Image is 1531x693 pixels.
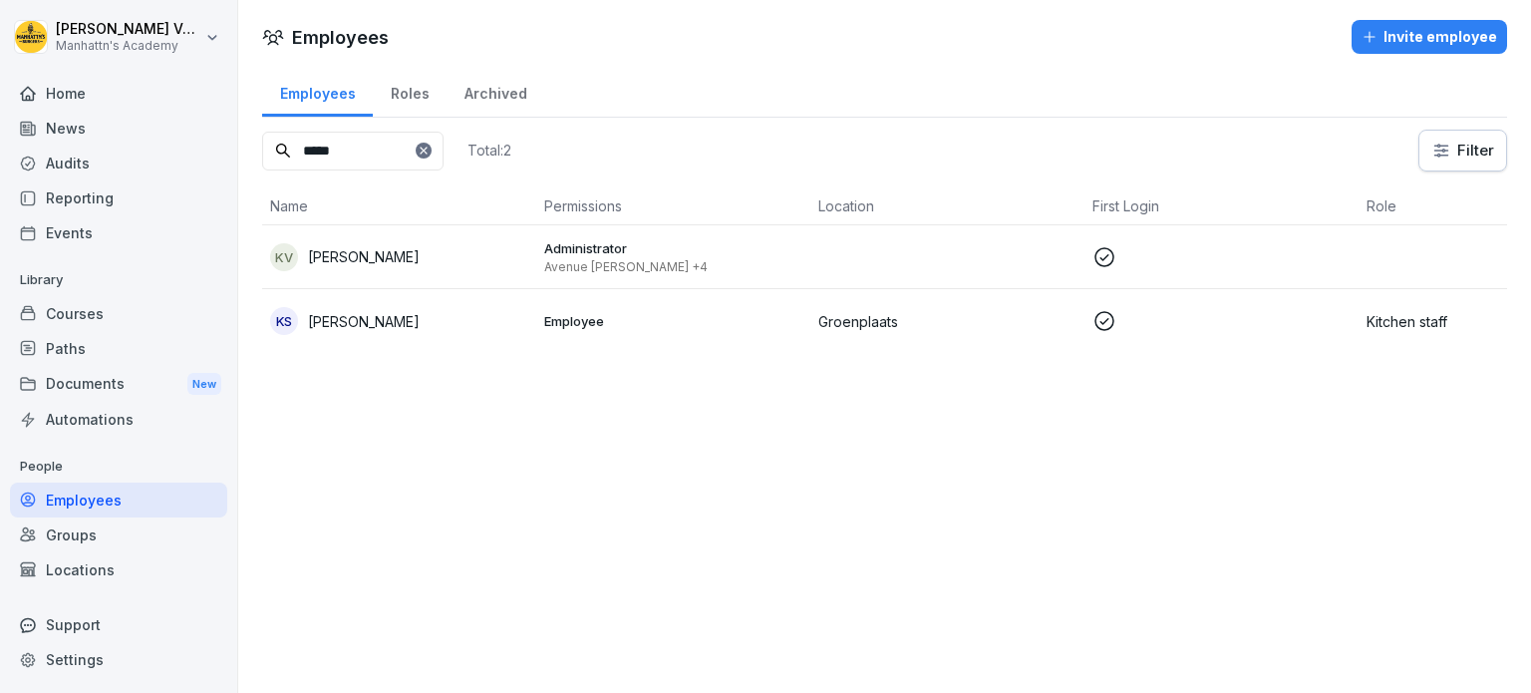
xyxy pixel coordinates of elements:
div: KV [270,243,298,271]
a: Audits [10,146,227,180]
p: Groenplaats [818,311,1076,332]
a: Settings [10,642,227,677]
p: Library [10,264,227,296]
a: Paths [10,331,227,366]
th: Location [810,187,1084,225]
p: Avenue [PERSON_NAME] +4 [544,259,802,275]
p: Total: 2 [467,141,511,160]
a: Events [10,215,227,250]
p: [PERSON_NAME] [308,246,420,267]
div: Documents [10,366,227,403]
th: Name [262,187,536,225]
p: Employee [544,312,802,330]
h1: Employees [292,24,389,51]
button: Invite employee [1352,20,1507,54]
a: Archived [447,66,544,117]
a: News [10,111,227,146]
a: Courses [10,296,227,331]
div: Support [10,607,227,642]
a: Employees [10,483,227,518]
th: Permissions [536,187,810,225]
a: Reporting [10,180,227,215]
p: [PERSON_NAME] Vanderbeken [56,21,201,38]
button: Filter [1419,131,1506,171]
a: Locations [10,552,227,587]
div: New [187,373,221,396]
div: Filter [1431,141,1494,161]
a: Automations [10,402,227,437]
th: First Login [1084,187,1359,225]
a: DocumentsNew [10,366,227,403]
a: Home [10,76,227,111]
p: Manhattn's Academy [56,39,201,53]
div: KS [270,307,298,335]
p: [PERSON_NAME] [308,311,420,332]
a: Groups [10,518,227,552]
div: Invite employee [1362,26,1497,48]
a: Employees [262,66,373,117]
p: People [10,451,227,483]
p: Administrator [544,239,802,257]
a: Roles [373,66,447,117]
